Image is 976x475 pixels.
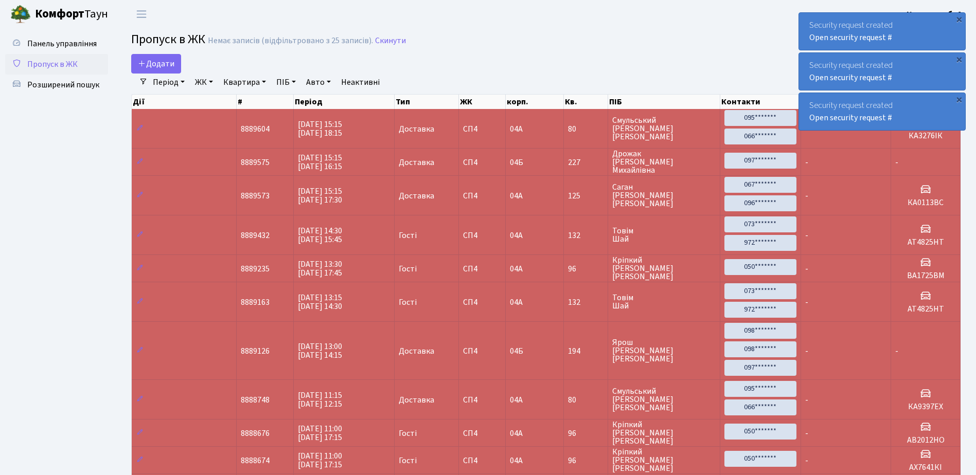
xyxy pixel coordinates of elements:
th: Дії [132,95,237,109]
b: Комфорт [35,6,84,22]
h5: AT4825HT [895,304,956,314]
a: Додати [131,54,181,74]
span: [DATE] 11:00 [DATE] 17:15 [298,423,342,443]
a: Період [149,74,189,91]
span: 8889432 [241,230,270,241]
a: Скинути [375,36,406,46]
span: Пропуск в ЖК [27,59,78,70]
span: Смульський [PERSON_NAME] [PERSON_NAME] [612,116,716,141]
span: [DATE] 15:15 [DATE] 18:15 [298,119,342,139]
div: × [954,54,964,64]
span: 8889126 [241,345,270,357]
div: × [954,14,964,24]
span: Пропуск в ЖК [131,30,205,48]
th: корп. [506,95,564,109]
span: 04А [510,455,523,466]
span: Товім Шай [612,294,716,310]
span: Доставка [399,192,434,200]
span: 04А [510,394,523,406]
span: Доставка [399,158,434,167]
span: 80 [568,125,604,133]
span: - [805,297,808,308]
div: Security request created [799,93,965,130]
span: 227 [568,158,604,167]
span: [DATE] 14:30 [DATE] 15:45 [298,225,342,245]
a: Open security request # [809,112,892,123]
span: 04А [510,123,523,135]
span: 8889604 [241,123,270,135]
h5: ВА1725ВМ [895,271,956,281]
span: 8889575 [241,157,270,168]
span: 96 [568,429,604,437]
span: Смульський [PERSON_NAME] [PERSON_NAME] [612,387,716,412]
span: Гості [399,456,417,465]
th: ПІБ [608,95,720,109]
span: СП4 [463,265,501,273]
span: - [805,345,808,357]
span: 125 [568,192,604,200]
a: Пропуск в ЖК [5,54,108,75]
span: СП4 [463,192,501,200]
button: Переключити навігацію [129,6,154,23]
div: × [954,94,964,104]
span: - [895,345,898,357]
span: Таун [35,6,108,23]
span: 04А [510,428,523,439]
span: Доставка [399,396,434,404]
h5: КА3276ІК [895,131,956,141]
span: - [805,157,808,168]
span: 96 [568,456,604,465]
span: [DATE] 15:15 [DATE] 17:30 [298,186,342,206]
span: [DATE] 15:15 [DATE] 16:15 [298,152,342,172]
span: 8889163 [241,297,270,308]
span: - [805,190,808,202]
span: Товім Шай [612,227,716,243]
span: 8889235 [241,263,270,275]
span: Кріпкий [PERSON_NAME] [PERSON_NAME] [612,448,716,472]
span: СП4 [463,347,501,355]
span: Гості [399,298,417,306]
span: СП4 [463,298,501,306]
span: Доставка [399,347,434,355]
span: 04А [510,230,523,241]
span: 04А [510,190,523,202]
th: Контакти [720,95,801,109]
span: 04Б [510,157,523,168]
a: ЖК [191,74,217,91]
span: 04А [510,263,523,275]
span: Додати [138,58,174,69]
span: СП4 [463,456,501,465]
span: 80 [568,396,604,404]
b: Консьєрж б. 4. [907,9,964,20]
span: - [805,428,808,439]
a: Open security request # [809,32,892,43]
a: Панель управління [5,33,108,54]
span: СП4 [463,396,501,404]
h5: АВ2012НО [895,435,956,445]
span: Панель управління [27,38,97,49]
span: 8888674 [241,455,270,466]
span: [DATE] 13:30 [DATE] 17:45 [298,259,342,279]
span: Ярош [PERSON_NAME] [PERSON_NAME] [612,338,716,363]
span: [DATE] 11:15 [DATE] 12:15 [298,390,342,410]
th: # [237,95,294,109]
span: 96 [568,265,604,273]
th: Кв. [564,95,608,109]
h5: КА0113ВС [895,198,956,208]
span: - [805,455,808,466]
a: Авто [302,74,335,91]
span: - [895,157,898,168]
span: СП4 [463,231,501,240]
img: logo.png [10,4,31,25]
span: 04Б [510,345,523,357]
a: Розширений пошук [5,75,108,95]
span: 04А [510,297,523,308]
span: [DATE] 13:15 [DATE] 14:30 [298,292,342,312]
span: Розширений пошук [27,79,99,90]
h5: КА9397ЕХ [895,402,956,412]
span: - [805,263,808,275]
th: ЖК [459,95,506,109]
span: Гості [399,429,417,437]
div: Немає записів (відфільтровано з 25 записів). [208,36,373,46]
a: Консьєрж б. 4. [907,8,964,21]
